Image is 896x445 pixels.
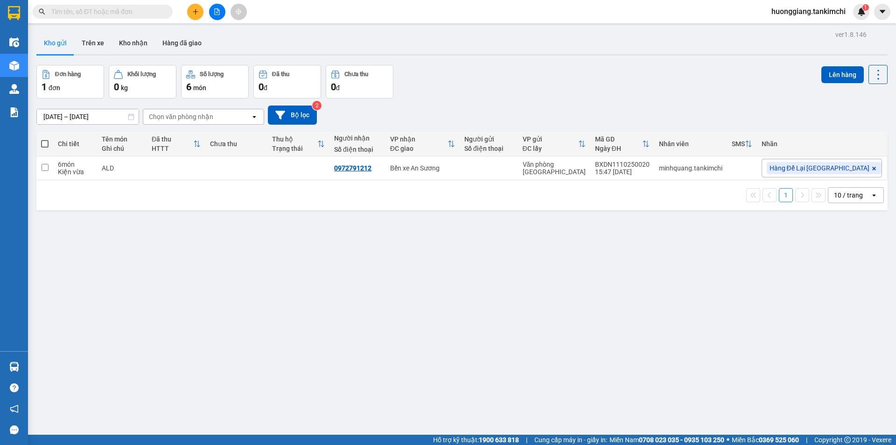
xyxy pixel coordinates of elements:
button: aim [231,4,247,20]
sup: 2 [312,101,322,110]
div: Chọn văn phòng nhận [149,112,213,121]
div: Đã thu [152,135,193,143]
button: Trên xe [74,32,112,54]
span: Miền Bắc [732,435,799,445]
span: | [526,435,527,445]
span: file-add [214,8,220,15]
div: Mã GD [595,135,642,143]
button: 1 [779,188,793,202]
div: Chi tiết [58,140,92,148]
span: | [806,435,807,445]
div: SMS [732,140,745,148]
input: Select a date range. [37,109,139,124]
span: question-circle [10,383,19,392]
span: message [10,425,19,434]
strong: 0708 023 035 - 0935 103 250 [639,436,724,444]
button: Đơn hàng1đơn [36,65,104,99]
div: Chưa thu [210,140,263,148]
div: HTTT [152,145,193,152]
div: Chưa thu [344,71,368,78]
span: caret-down [878,7,887,16]
span: Miền Nam [609,435,724,445]
span: 1 [864,4,867,11]
button: Chưa thu0đ [326,65,393,99]
th: Toggle SortBy [385,132,460,156]
button: Đã thu0đ [253,65,321,99]
button: Khối lượng0kg [109,65,176,99]
span: Hỗ trợ kỹ thuật: [433,435,519,445]
span: copyright [844,437,851,443]
img: warehouse-icon [9,37,19,47]
div: Văn phòng [GEOGRAPHIC_DATA] [523,161,586,176]
div: VP gửi [523,135,578,143]
span: search [39,8,45,15]
div: Đã thu [272,71,289,78]
div: Kiện vừa [58,168,92,176]
span: 0 [331,81,336,92]
span: notification [10,404,19,413]
img: warehouse-icon [9,61,19,71]
div: 0972791212 [334,164,371,172]
div: Thu hộ [272,135,317,143]
div: Trạng thái [272,145,317,152]
button: Kho nhận [112,32,155,54]
span: aim [235,8,242,15]
button: Bộ lọc [268,106,317,125]
div: Số điện thoại [464,145,513,152]
div: Nhãn [762,140,882,148]
div: 6 món [58,161,92,168]
th: Toggle SortBy [727,132,757,156]
div: Khối lượng [127,71,156,78]
button: Lên hàng [821,66,864,83]
span: plus [192,8,199,15]
span: huonggiang.tankimchi [764,6,853,17]
div: ALD [102,164,142,172]
strong: 1900 633 818 [479,436,519,444]
span: đ [264,84,267,92]
img: warehouse-icon [9,84,19,94]
div: BXDN1110250020 [595,161,650,168]
div: Nhân viên [659,140,722,148]
th: Toggle SortBy [518,132,590,156]
div: Đơn hàng [55,71,81,78]
span: đ [336,84,340,92]
button: Hàng đã giao [155,32,209,54]
svg: open [251,113,258,120]
span: đơn [49,84,60,92]
div: VP nhận [390,135,448,143]
span: ⚪️ [727,438,729,442]
img: solution-icon [9,107,19,117]
div: ver 1.8.146 [835,29,867,40]
span: kg [121,84,128,92]
div: Người gửi [464,135,513,143]
img: logo-vxr [8,6,20,20]
div: Số điện thoại [334,146,381,153]
div: Số lượng [200,71,224,78]
img: icon-new-feature [857,7,866,16]
button: Số lượng6món [181,65,249,99]
div: 15:47 [DATE] [595,168,650,176]
div: Người nhận [334,134,381,142]
span: 0 [259,81,264,92]
th: Toggle SortBy [267,132,329,156]
div: Tên món [102,135,142,143]
button: file-add [209,4,225,20]
th: Toggle SortBy [147,132,205,156]
div: Bến xe An Sương [390,164,455,172]
span: 0 [114,81,119,92]
span: Cung cấp máy in - giấy in: [534,435,607,445]
span: 1 [42,81,47,92]
img: warehouse-icon [9,362,19,372]
span: Hàng Để Lại [GEOGRAPHIC_DATA] [770,164,869,172]
div: Ghi chú [102,145,142,152]
div: ĐC giao [390,145,448,152]
button: caret-down [874,4,890,20]
strong: 0369 525 060 [759,436,799,444]
button: plus [187,4,203,20]
div: minhquang.tankimchi [659,164,722,172]
div: 10 / trang [834,191,863,200]
div: Ngày ĐH [595,145,642,152]
input: Tìm tên, số ĐT hoặc mã đơn [51,7,161,17]
th: Toggle SortBy [590,132,654,156]
button: Kho gửi [36,32,74,54]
